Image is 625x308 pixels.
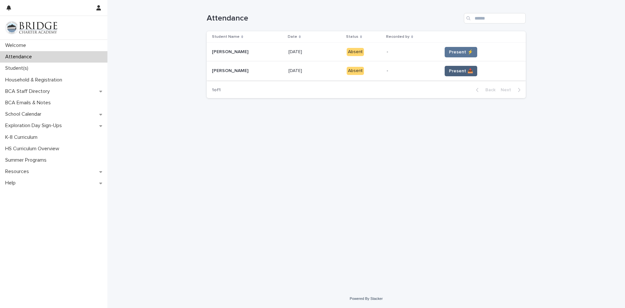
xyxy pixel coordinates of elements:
[347,48,364,56] div: Absent
[449,49,473,55] span: Present ⚡
[3,77,67,83] p: Household & Registration
[207,14,461,23] h1: Attendance
[288,67,303,74] p: [DATE]
[3,123,67,129] p: Exploration Day Sign-Ups
[5,21,57,34] img: V1C1m3IdTEidaUdm9Hs0
[387,49,437,55] p: -
[207,82,226,98] p: 1 of 1
[212,67,250,74] p: [PERSON_NAME]
[449,68,473,74] span: Present 📥
[3,88,55,95] p: BCA Staff Directory
[481,88,495,92] span: Back
[501,88,515,92] span: Next
[3,111,47,117] p: School Calendar
[445,47,477,57] button: Present ⚡
[350,297,382,301] a: Powered By Stacker
[207,43,526,62] tr: [PERSON_NAME][PERSON_NAME] [DATE][DATE] Absent-Present ⚡
[3,146,64,152] p: HS Curriculum Overview
[387,68,437,74] p: -
[498,87,526,93] button: Next
[3,157,52,163] p: Summer Programs
[386,33,410,40] p: Recorded by
[3,134,43,140] p: K-8 Curriculum
[3,180,21,186] p: Help
[3,65,34,71] p: Student(s)
[288,33,297,40] p: Date
[471,87,498,93] button: Back
[346,33,358,40] p: Status
[464,13,526,23] input: Search
[207,62,526,81] tr: [PERSON_NAME][PERSON_NAME] [DATE][DATE] Absent-Present 📥
[3,169,34,175] p: Resources
[3,42,31,49] p: Welcome
[445,66,477,76] button: Present 📥
[3,100,56,106] p: BCA Emails & Notes
[288,48,303,55] p: [DATE]
[3,54,37,60] p: Attendance
[212,33,240,40] p: Student Name
[347,67,364,75] div: Absent
[212,48,250,55] p: [PERSON_NAME]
